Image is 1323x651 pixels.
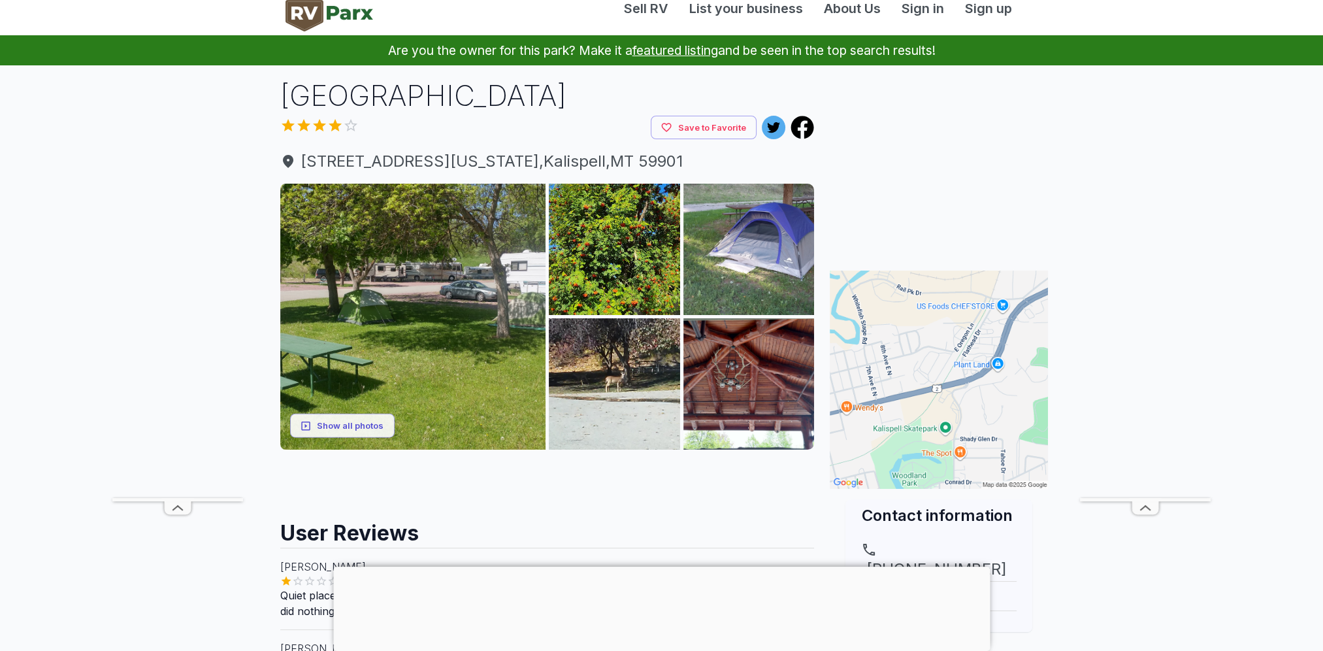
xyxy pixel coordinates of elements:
p: [PERSON_NAME] [280,559,815,575]
button: Show all photos [290,414,395,438]
p: Are you the owner for this park? Make it a and be seen in the top search results! [16,35,1307,65]
img: Map for Greenwood Village RV Park [830,271,1048,489]
iframe: Advertisement [112,106,243,498]
a: featured listing [632,42,718,58]
img: AAcXr8pjXS-bPDud9Cx_RuRX-wwByWPpwTqjG1BOOOvejNGzVIWDdVW66g_Yh5_KBC74H-NqYX2y9J1tinTSF_XAH-_BnURsh... [549,318,680,450]
a: [STREET_ADDRESS][US_STATE],Kalispell,MT 59901 [280,150,815,173]
a: [PHONE_NUMBER] [861,542,1017,581]
h1: [GEOGRAPHIC_DATA] [280,76,815,116]
p: Quiet place but keep your stuff locked up I've had 3 bikes stolen from in front of my camper. Man... [280,588,815,619]
h2: User Reviews [280,509,815,548]
iframe: Advertisement [333,567,990,648]
iframe: Advertisement [1080,106,1211,498]
button: Save to Favorite [651,116,757,140]
img: AAcXr8oSTYM-ARx0V2QXOgPTJD8GkPZVx4netHfjIwyNXYNzDguLTYbEDHyfuNRCKp_8Xk-P0J4kQD6OKFrVoX5IVBzJg2_04... [280,184,546,450]
img: AAcXr8olTPmRmjWAcJ5WAP3kxi6WfTVjzOTPWTeS_imRkTKdFyHtmJMr0ehfhu2spsN7DgROf2w5qFQEHwjYe0AXe8EDMBSRN... [683,184,815,315]
iframe: Advertisement [280,450,815,509]
img: AAcXr8o6qA3Tjn9pxNTgxdLbUpTod_pUvjb8s9qkvz_H-zfk7G0jDbwAEy3qAhaxWMr7v8w6pd404nf9zbDznG3YkUbT63sRw... [549,184,680,315]
img: AAcXr8ryVPmNdjGu0zXAjolrdZz7Mr4-YxzgHYRqiaF1wtgl8ZGlljmuE4g9mLE82_1owi1PrZLelOjZPf6m_qzfhUNsP5nXf... [683,318,815,450]
h2: Contact information [861,505,1017,526]
iframe: Advertisement [830,76,1048,239]
span: [STREET_ADDRESS][US_STATE] , Kalispell , MT 59901 [280,150,815,173]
